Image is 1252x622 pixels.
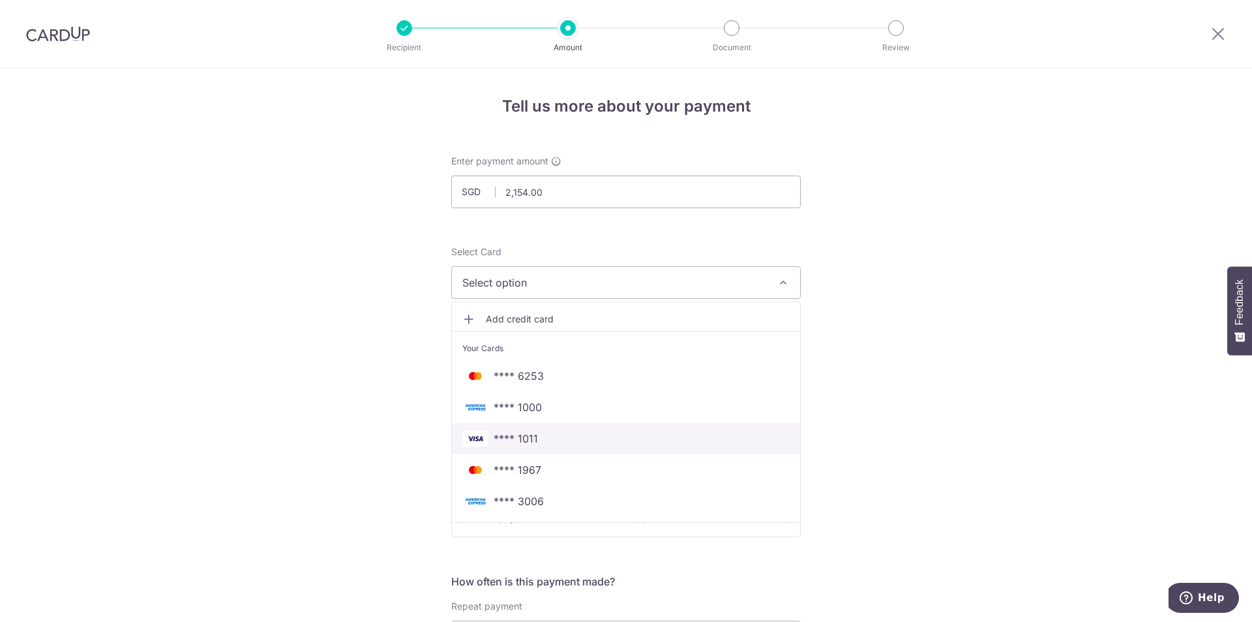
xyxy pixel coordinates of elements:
[451,266,801,299] button: Select option
[462,368,488,384] img: MASTERCARD
[451,574,801,589] h5: How often is this payment made?
[520,41,616,54] p: Amount
[26,26,90,42] img: CardUp
[486,313,790,326] span: Add credit card
[462,342,503,355] span: Your Cards
[1234,279,1245,325] span: Feedback
[356,41,453,54] p: Recipient
[452,307,800,331] a: Add credit card
[451,246,501,257] span: translation missing: en.payables.payment_networks.credit_card.summary.labels.select_card
[462,493,488,509] img: AMEX
[451,155,548,168] span: Enter payment amount
[451,176,801,208] input: 0.00
[683,41,780,54] p: Document
[462,462,488,478] img: MASTERCARD
[451,600,522,613] label: Repeat payment
[451,95,801,118] h4: Tell us more about your payment
[462,275,766,290] span: Select option
[1227,266,1252,355] button: Feedback - Show survey
[462,185,496,198] span: SGD
[1169,583,1239,615] iframe: Opens a widget where you can find more information
[451,302,801,523] ul: Select option
[462,431,488,446] img: VISA
[848,41,944,54] p: Review
[462,399,488,415] img: AMEX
